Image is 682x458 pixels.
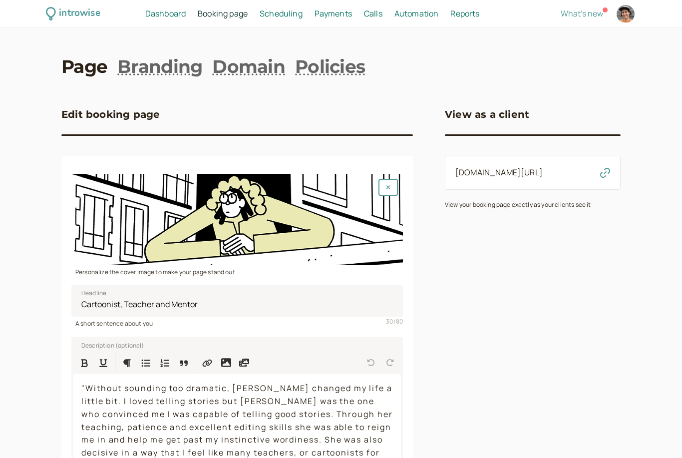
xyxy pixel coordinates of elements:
[94,354,112,372] button: Format Underline
[175,354,193,372] button: Quote
[61,54,107,79] a: Page
[381,354,399,372] button: Redo
[61,106,160,122] h3: Edit booking page
[217,354,235,372] button: Insert image
[117,54,202,79] a: Branding
[75,354,93,372] button: Format Bold
[394,7,439,20] a: Automation
[615,3,636,24] a: Account
[198,7,248,20] a: Booking page
[445,106,529,122] h3: View as a client
[71,265,403,277] div: Personalize the cover image to make your page stand out
[260,7,303,20] a: Scheduling
[364,8,382,19] span: Calls
[46,6,100,21] a: introwise
[450,8,479,19] span: Reports
[378,179,398,196] button: Remove
[394,8,439,19] span: Automation
[455,167,543,178] a: [DOMAIN_NAME][URL]
[445,200,591,209] small: View your booking page exactly as your clients see it
[73,340,144,350] label: Description (optional)
[315,7,352,20] a: Payments
[145,8,186,19] span: Dashboard
[260,8,303,19] span: Scheduling
[198,8,248,19] span: Booking page
[156,354,174,372] button: Numbered List
[212,54,285,79] a: Domain
[71,317,403,328] div: A short sentence about you
[632,410,682,458] iframe: Chat Widget
[137,354,155,372] button: Bulleted List
[450,7,479,20] a: Reports
[81,288,106,298] span: Headline
[71,285,403,317] input: Headline
[145,7,186,20] a: Dashboard
[59,6,100,21] div: introwise
[364,7,382,20] a: Calls
[118,354,136,372] button: Formatting Options
[315,8,352,19] span: Payments
[362,354,380,372] button: Undo
[295,54,365,79] a: Policies
[198,354,216,372] button: Insert Link
[561,8,603,19] span: What's new
[561,9,603,18] button: What's new
[235,354,253,372] button: Insert media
